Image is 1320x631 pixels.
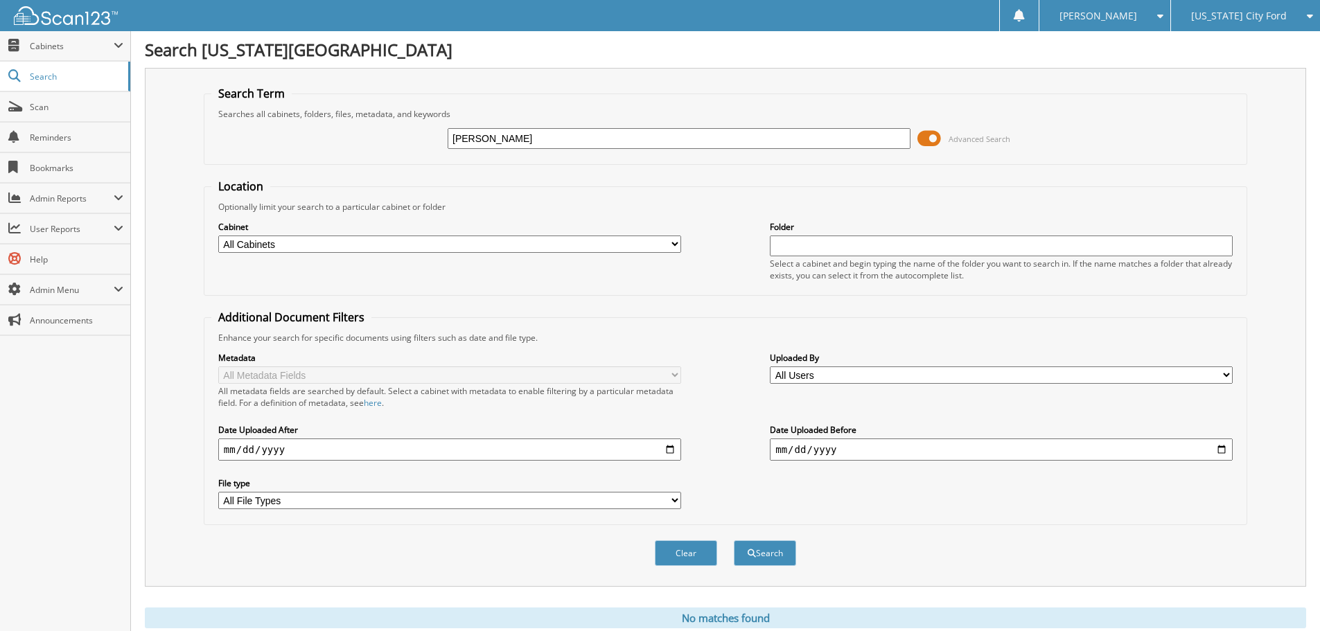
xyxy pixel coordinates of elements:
span: Help [30,254,123,265]
button: Search [734,540,796,566]
span: Admin Menu [30,284,114,296]
label: Uploaded By [770,352,1233,364]
label: File type [218,477,681,489]
div: No matches found [145,607,1306,628]
label: Folder [770,221,1233,233]
legend: Additional Document Filters [211,310,371,325]
legend: Search Term [211,86,292,101]
span: Advanced Search [949,134,1010,144]
button: Clear [655,540,717,566]
span: [US_STATE] City Ford [1191,12,1287,20]
span: Bookmarks [30,162,123,174]
label: Metadata [218,352,681,364]
h1: Search [US_STATE][GEOGRAPHIC_DATA] [145,38,1306,61]
span: Scan [30,101,123,113]
span: [PERSON_NAME] [1059,12,1137,20]
label: Cabinet [218,221,681,233]
span: Cabinets [30,40,114,52]
span: Search [30,71,121,82]
span: Admin Reports [30,193,114,204]
input: start [218,438,681,461]
input: end [770,438,1233,461]
label: Date Uploaded Before [770,424,1233,436]
div: Enhance your search for specific documents using filters such as date and file type. [211,332,1240,344]
span: User Reports [30,223,114,235]
legend: Location [211,179,270,194]
div: Select a cabinet and begin typing the name of the folder you want to search in. If the name match... [770,258,1233,281]
div: Searches all cabinets, folders, files, metadata, and keywords [211,108,1240,120]
span: Reminders [30,132,123,143]
div: All metadata fields are searched by default. Select a cabinet with metadata to enable filtering b... [218,385,681,409]
div: Optionally limit your search to a particular cabinet or folder [211,201,1240,213]
span: Announcements [30,314,123,326]
label: Date Uploaded After [218,424,681,436]
a: here [364,397,382,409]
img: scan123-logo-white.svg [14,6,118,25]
